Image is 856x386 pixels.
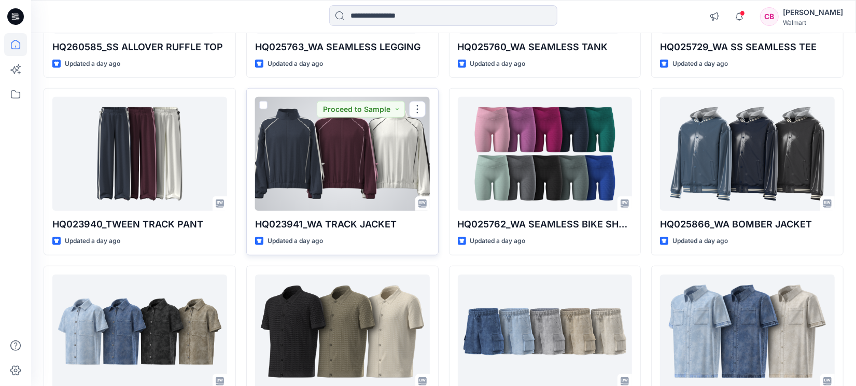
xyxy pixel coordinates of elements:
[52,40,227,54] p: HQ260585_SS ALLOVER RUFFLE TOP
[52,217,227,232] p: HQ023940_TWEEN TRACK PANT
[760,7,779,26] div: CB
[783,19,843,26] div: Walmart
[255,97,430,211] a: HQ023941_WA TRACK JACKET
[672,59,728,69] p: Updated a day ago
[255,217,430,232] p: HQ023941_WA TRACK JACKET
[65,59,120,69] p: Updated a day ago
[458,40,633,54] p: HQ025760_WA SEAMLESS TANK
[458,97,633,211] a: HQ025762_WA SEAMLESS BIKE SHORT
[268,59,323,69] p: Updated a day ago
[458,217,633,232] p: HQ025762_WA SEAMLESS BIKE SHORT
[660,217,835,232] p: HQ025866_WA BOMBER JACKET
[672,236,728,247] p: Updated a day ago
[52,97,227,211] a: HQ023940_TWEEN TRACK PANT
[255,40,430,54] p: HQ025763_WA SEAMLESS LEGGING
[65,236,120,247] p: Updated a day ago
[268,236,323,247] p: Updated a day ago
[660,40,835,54] p: HQ025729_WA SS SEAMLESS TEE
[660,97,835,211] a: HQ025866_WA BOMBER JACKET
[783,6,843,19] div: [PERSON_NAME]
[470,59,526,69] p: Updated a day ago
[470,236,526,247] p: Updated a day ago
